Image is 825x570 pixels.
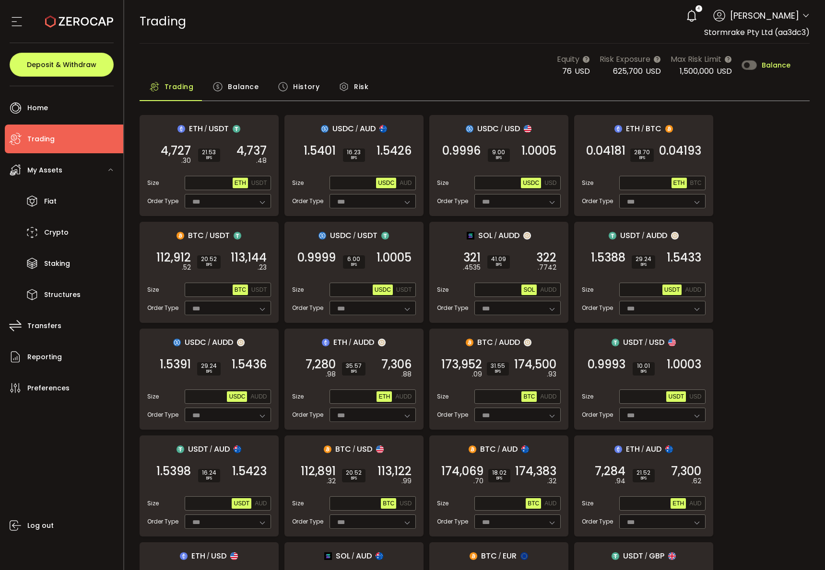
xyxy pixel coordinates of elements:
img: usdt_portfolio.svg [609,232,616,239]
img: zuPXiwguUFiBOIQyqLOiXsnnNitlx7q4LCwEbLHADjIpTka+Lip0HH8D0VTrd02z+wEAAAAASUVORK5CYII= [671,232,679,239]
span: 29.24 [636,256,651,262]
span: 1.5426 [377,146,412,156]
button: BTC [233,285,248,295]
em: / [204,125,207,133]
span: 76 [562,66,572,77]
em: / [500,125,503,133]
span: ETH [626,443,640,455]
span: Size [437,285,448,294]
span: 1,500,000 [680,66,714,77]
i: BPS [491,369,505,375]
button: AUD [687,498,703,509]
span: AUD [400,180,412,186]
span: USDT [620,229,640,241]
em: / [494,231,497,240]
i: BPS [201,262,217,268]
button: BTC [526,498,541,509]
span: Size [147,179,159,187]
button: AUD [542,498,558,509]
button: USDT [666,391,686,402]
span: Order Type [437,410,468,419]
i: BPS [636,262,651,268]
span: 1.5423 [232,467,267,476]
img: usdt_portfolio.svg [612,339,619,346]
span: 112,891 [301,467,336,476]
span: AUDD [212,336,233,348]
span: 35.57 [346,363,362,369]
button: AUD [398,178,413,188]
span: 29.24 [201,363,217,369]
i: BPS [202,476,216,481]
img: eth_portfolio.svg [614,445,622,453]
span: SOL [336,550,350,562]
span: 6.00 [347,256,361,262]
span: USD [400,500,412,507]
span: Order Type [147,410,178,419]
span: 0.04181 [586,146,625,156]
button: ETH [377,391,392,402]
span: BTC [690,180,702,186]
img: usdc_portfolio.svg [466,125,473,133]
span: 321 [463,253,481,262]
button: AUDD [538,391,558,402]
span: Fiat [44,194,57,208]
em: / [355,125,358,133]
span: USD [505,123,520,135]
img: gbp_portfolio.svg [668,552,676,560]
span: Order Type [582,197,613,205]
img: aud_portfolio.svg [376,552,383,560]
span: 0.9993 [588,360,625,369]
span: 1.5401 [304,146,336,156]
img: eth_portfolio.svg [180,552,188,560]
span: Stormrake Pty Ltd (aa3dc3) [704,27,810,38]
button: AUDD [683,285,703,295]
em: / [349,338,352,347]
span: BTC [235,286,246,293]
img: usdc_portfolio.svg [318,232,326,239]
img: aud_portfolio.svg [379,125,387,133]
span: BTC [383,500,394,507]
i: BPS [491,262,506,268]
span: USDC [229,393,245,400]
button: USDT [394,285,414,295]
span: Order Type [437,197,468,205]
span: ETH [333,336,347,348]
span: Trading [27,132,55,146]
span: Size [147,499,159,508]
span: 16.24 [202,470,216,476]
span: AUD [360,123,376,135]
span: USD [717,66,732,77]
img: btc_portfolio.svg [466,339,473,346]
span: SOL [523,286,535,293]
span: Order Type [147,304,178,312]
em: .98 [326,369,336,379]
span: 1.5388 [591,253,625,262]
em: .93 [547,369,556,379]
span: BTC [188,229,204,241]
span: 21.52 [636,470,651,476]
span: 1.0005 [377,253,412,262]
span: Balance [228,77,259,96]
span: USDT [251,286,267,293]
button: BTC [381,498,396,509]
iframe: Chat Widget [777,524,825,570]
button: ETH [233,178,248,188]
em: .88 [401,369,412,379]
span: AUDD [498,229,519,241]
span: AUD [255,500,267,507]
span: 174,069 [441,467,483,476]
span: Order Type [292,304,323,312]
img: aud_portfolio.svg [665,445,673,453]
button: AUDD [538,285,558,295]
span: AUDD [499,336,520,348]
i: BPS [347,262,361,268]
span: Order Type [437,517,468,526]
span: ETH [191,550,205,562]
span: 1.5391 [160,360,191,369]
span: Order Type [582,410,613,419]
span: Transfers [27,319,61,333]
span: USDT [188,443,208,455]
span: USDT [357,229,377,241]
span: AUDD [685,286,701,293]
span: ETH [235,180,246,186]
